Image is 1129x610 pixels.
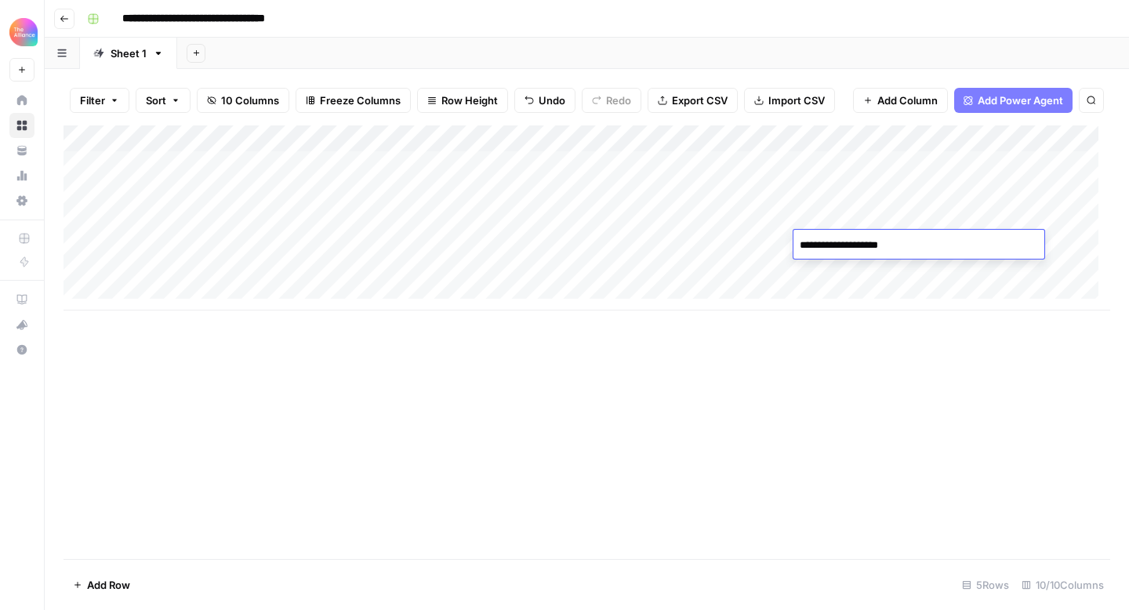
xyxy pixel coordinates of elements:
[9,138,34,163] a: Your Data
[744,88,835,113] button: Import CSV
[320,93,401,108] span: Freeze Columns
[70,88,129,113] button: Filter
[197,88,289,113] button: 10 Columns
[539,93,565,108] span: Undo
[80,38,177,69] a: Sheet 1
[221,93,279,108] span: 10 Columns
[768,93,825,108] span: Import CSV
[853,88,948,113] button: Add Column
[1015,572,1110,597] div: 10/10 Columns
[64,572,140,597] button: Add Row
[136,88,191,113] button: Sort
[9,113,34,138] a: Browse
[441,93,498,108] span: Row Height
[9,13,34,52] button: Workspace: Alliance
[111,45,147,61] div: Sheet 1
[80,93,105,108] span: Filter
[606,93,631,108] span: Redo
[9,188,34,213] a: Settings
[10,313,34,336] div: What's new?
[296,88,411,113] button: Freeze Columns
[514,88,575,113] button: Undo
[956,572,1015,597] div: 5 Rows
[9,337,34,362] button: Help + Support
[9,88,34,113] a: Home
[648,88,738,113] button: Export CSV
[146,93,166,108] span: Sort
[9,312,34,337] button: What's new?
[87,577,130,593] span: Add Row
[672,93,728,108] span: Export CSV
[417,88,508,113] button: Row Height
[877,93,938,108] span: Add Column
[9,287,34,312] a: AirOps Academy
[954,88,1073,113] button: Add Power Agent
[9,18,38,46] img: Alliance Logo
[978,93,1063,108] span: Add Power Agent
[9,163,34,188] a: Usage
[582,88,641,113] button: Redo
